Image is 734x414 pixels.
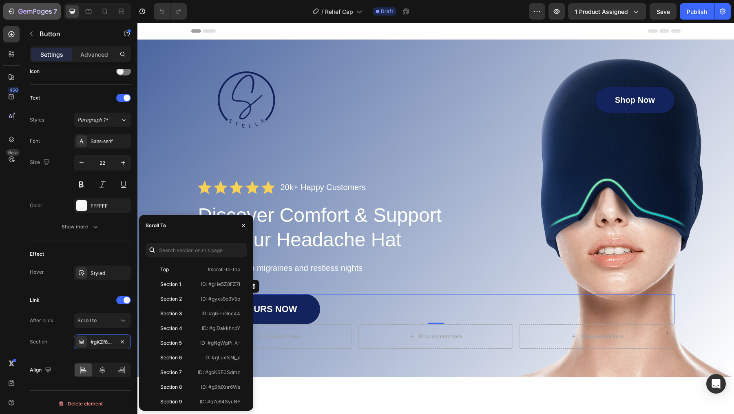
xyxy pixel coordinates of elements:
button: Paragraph 1* [74,113,131,127]
div: Text [30,94,40,102]
div: After click [30,317,53,324]
div: Icon [30,68,40,75]
p: ID: #gbKSE0Sdmz [198,369,240,376]
div: Top [160,266,169,273]
div: Drop element here [281,310,325,317]
p: ID: #gIDakkhnpY [202,325,240,332]
p: ID: #g6-lnGnc44 [201,310,240,317]
p: ID: #gLuxfsNj_x [204,354,240,361]
div: Section 3 [160,310,182,317]
p: 7 [53,7,57,16]
div: Open Intercom Messenger [706,374,726,394]
p: ID: #gNgWpPi_X- [200,339,240,347]
div: Scroll To [146,222,166,229]
div: Effect [30,250,44,258]
button: Delete element [30,397,131,410]
span: Relief Cap [325,7,353,16]
div: Link [30,297,40,304]
div: Align [30,365,53,376]
div: FFFFFF [91,202,129,210]
button: Publish [680,3,714,20]
div: Drop element here [443,310,486,317]
div: Undo/Redo [154,3,187,20]
div: #gKZf6GgMPH [91,339,114,346]
h1: Discover Comfort & Support with Our Headache Hat [60,179,316,230]
div: Delete element [58,399,103,409]
span: Paragraph 1* [77,116,108,124]
p: Settings [40,50,63,59]
div: Hover [30,268,44,276]
button: 1 product assigned [568,3,646,20]
p: Button [40,29,109,39]
div: Section [30,338,47,345]
span: Save [657,8,670,15]
div: Show more [62,223,99,231]
button: Scroll to [74,313,131,328]
div: Font [30,137,40,145]
div: Section 4 [160,325,182,332]
span: 1 product assigned [575,7,628,16]
div: Drop element here [120,310,164,317]
div: Section 6 [160,354,182,361]
div: Section 1 [160,281,181,288]
div: Color [30,202,42,209]
p: #scroll-to-top [208,266,240,273]
div: Styles [30,116,44,124]
div: Section 2 [160,295,182,303]
p: ID: #g9fdXnr6Ws [201,383,240,391]
div: Sans-serif [91,138,129,145]
button: Show more [30,219,131,234]
p: ID: #g7o64SyuNF [200,398,240,405]
input: Search section on this page [146,243,247,257]
button: 7 [3,3,61,20]
p: Shop Now [478,72,517,82]
button: Save [650,3,677,20]
div: Button [70,260,88,267]
span: / [321,7,323,16]
div: Publish [687,7,707,16]
div: Beta [6,149,20,156]
span: Scroll to [77,317,97,323]
div: Section 8 [160,383,182,391]
div: 450 [8,87,20,93]
a: Shop Now [458,64,537,90]
div: Styled [91,270,129,277]
div: Section 5 [160,339,182,347]
p: 20k+ Happy Customers [143,159,229,170]
div: Section 9 [160,398,182,405]
span: Draft [381,8,393,15]
div: Section 7 [160,369,182,376]
p: ID: #gHe5Z8FZ7l [201,281,240,288]
div: Size [30,157,51,168]
p: ID: #gyxs9p3V5p [201,295,240,303]
a: GET YOURS NOW [60,271,183,301]
p: Advanced [80,50,108,59]
p: Say goodbye to migraines and restless nights [61,240,536,250]
iframe: Design area [137,23,734,414]
p: GET YOURS NOW [82,281,159,292]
